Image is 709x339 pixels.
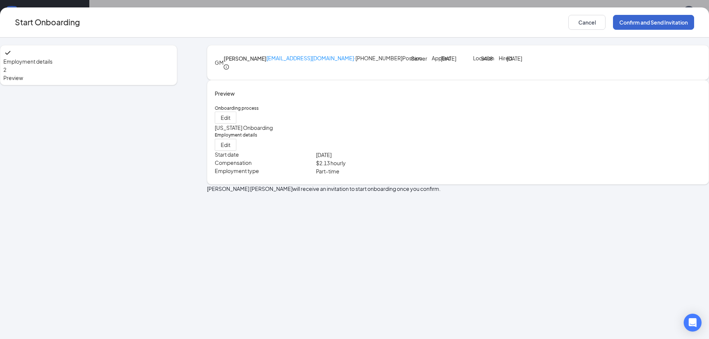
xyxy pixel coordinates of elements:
button: Edit [215,139,236,151]
span: Edit [221,141,230,148]
div: Open Intercom Messenger [684,314,702,332]
h4: Preview [215,89,701,97]
p: Applied [432,54,441,62]
h3: Start Onboarding [15,16,80,28]
p: [DATE] [316,151,458,159]
div: GM [215,58,224,67]
p: Compensation [215,159,316,166]
a: [EMAIL_ADDRESS][DOMAIN_NAME] [266,55,354,61]
p: Location [473,54,481,62]
p: Server [411,54,429,63]
span: 2 [3,66,6,73]
span: Employment details [3,57,174,65]
span: Edit [221,114,230,121]
button: Confirm and Send Invitation [613,15,694,30]
span: [US_STATE] Onboarding [215,124,273,131]
p: Start date [215,151,316,158]
p: Employment type [215,167,316,175]
span: info-circle [224,64,229,70]
p: Position [402,54,411,62]
p: Part-time [316,167,458,175]
p: 5408 [481,54,496,63]
svg: Checkmark [3,48,12,57]
p: [PERSON_NAME] [PERSON_NAME] will receive an invitation to start onboarding once you confirm. [207,185,709,193]
h4: [PERSON_NAME] [224,54,266,63]
p: · [PHONE_NUMBER] [266,54,402,63]
p: [DATE] [507,54,522,63]
p: Hired [499,54,507,62]
button: Edit [215,112,236,124]
h5: Onboarding process [215,105,701,112]
button: Cancel [568,15,606,30]
h5: Employment details [215,132,701,138]
span: Preview [3,74,174,82]
p: [DATE] [441,54,459,63]
p: $ 2.13 hourly [316,159,458,167]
